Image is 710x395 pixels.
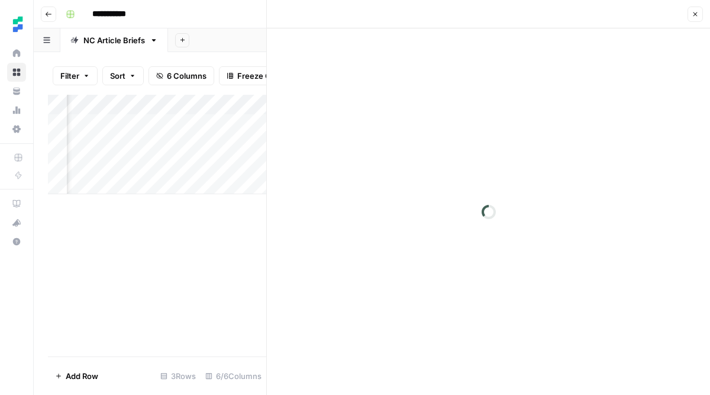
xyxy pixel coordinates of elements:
[7,213,26,232] button: What's new?
[7,9,26,39] button: Workspace: Ten Speed
[219,66,306,85] button: Freeze Columns
[167,70,206,82] span: 6 Columns
[66,370,98,382] span: Add Row
[102,66,144,85] button: Sort
[7,194,26,213] a: AirOps Academy
[201,367,266,386] div: 6/6 Columns
[7,120,26,139] a: Settings
[7,101,26,120] a: Usage
[7,82,26,101] a: Your Data
[83,34,145,46] div: NC Article Briefs
[7,232,26,251] button: Help + Support
[7,14,28,35] img: Ten Speed Logo
[48,367,105,386] button: Add Row
[53,66,98,85] button: Filter
[60,70,79,82] span: Filter
[237,70,298,82] span: Freeze Columns
[7,44,26,63] a: Home
[8,214,25,232] div: What's new?
[7,63,26,82] a: Browse
[110,70,125,82] span: Sort
[60,28,168,52] a: NC Article Briefs
[156,367,201,386] div: 3 Rows
[149,66,214,85] button: 6 Columns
